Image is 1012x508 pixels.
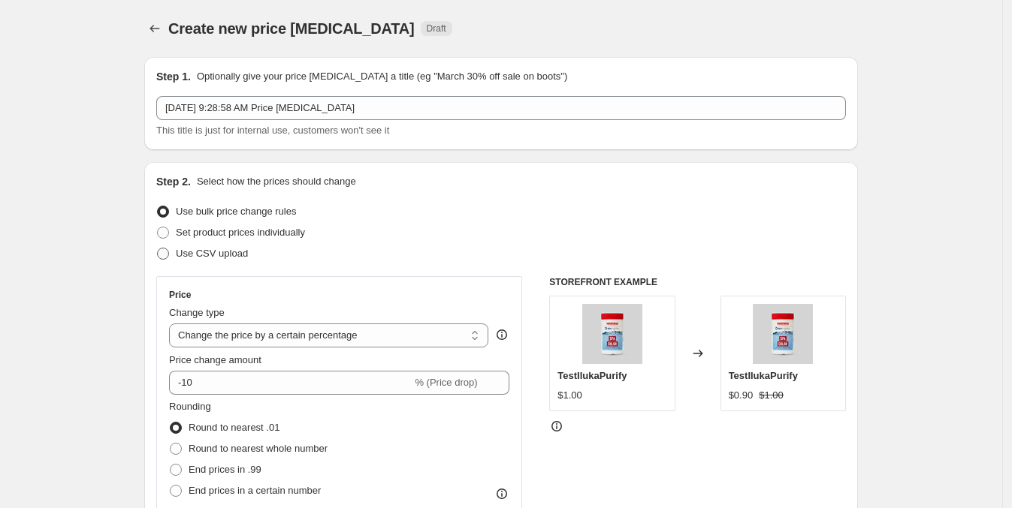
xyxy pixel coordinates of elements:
[169,371,412,395] input: -15
[189,485,321,496] span: End prices in a certain number
[549,276,846,288] h6: STOREFRONT EXAMPLE
[156,69,191,84] h2: Step 1.
[197,69,567,84] p: Optionally give your price [MEDICAL_DATA] a title (eg "March 30% off sale on boots")
[427,23,446,35] span: Draft
[189,443,328,454] span: Round to nearest whole number
[729,388,754,403] div: $0.90
[156,96,846,120] input: 30% off holiday sale
[169,289,191,301] h3: Price
[156,125,389,136] span: This title is just for internal use, customers won't see it
[176,206,296,217] span: Use bulk price change rules
[169,307,225,318] span: Change type
[169,401,211,412] span: Rounding
[582,304,642,364] img: Chlorine-1_400x_95b40e1d-fe78-4763-85e0-2b4a963ca818_80x.jpg
[557,388,582,403] div: $1.00
[753,304,813,364] img: Chlorine-1_400x_95b40e1d-fe78-4763-85e0-2b4a963ca818_80x.jpg
[415,377,477,388] span: % (Price drop)
[759,388,784,403] strike: $1.00
[197,174,356,189] p: Select how the prices should change
[557,370,627,381] span: TestIlukaPurify
[169,354,261,365] span: Price change amount
[494,327,509,342] div: help
[176,227,305,238] span: Set product prices individually
[189,422,279,433] span: Round to nearest .01
[168,20,415,37] span: Create new price [MEDICAL_DATA]
[729,370,798,381] span: TestIlukaPurify
[189,464,261,475] span: End prices in .99
[176,248,248,259] span: Use CSV upload
[144,18,165,39] button: Price change jobs
[156,174,191,189] h2: Step 2.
